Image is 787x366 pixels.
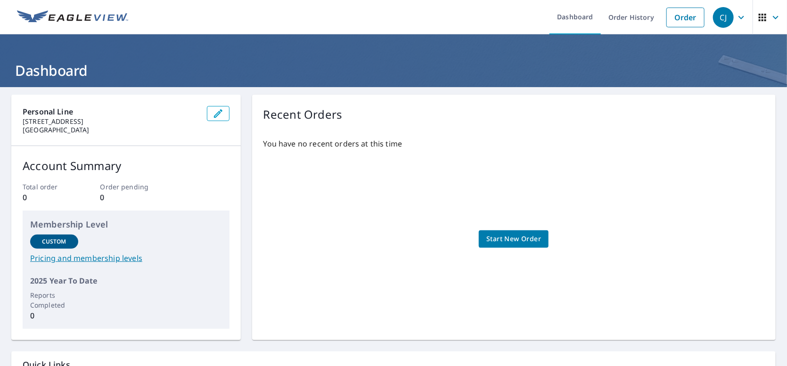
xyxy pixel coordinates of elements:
a: Start New Order [479,230,549,248]
div: CJ [713,7,734,28]
a: Pricing and membership levels [30,252,222,264]
p: Account Summary [23,157,230,174]
p: 0 [30,310,78,321]
a: Order [666,8,705,27]
p: 2025 Year To Date [30,275,222,286]
p: Order pending [100,182,152,192]
h1: Dashboard [11,61,776,80]
p: Membership Level [30,218,222,231]
p: Total order [23,182,74,192]
p: 0 [23,192,74,203]
p: [GEOGRAPHIC_DATA] [23,126,199,134]
img: EV Logo [17,10,128,24]
p: [STREET_ADDRESS] [23,117,199,126]
p: Recent Orders [263,106,343,123]
p: Personal Line [23,106,199,117]
p: Custom [42,237,66,246]
p: 0 [100,192,152,203]
span: Start New Order [486,233,541,245]
p: Reports Completed [30,290,78,310]
p: You have no recent orders at this time [263,138,764,149]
